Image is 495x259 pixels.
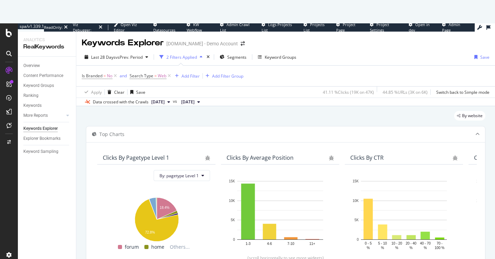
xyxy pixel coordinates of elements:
iframe: Intercom live chat [472,236,488,252]
text: 15K [353,179,359,183]
button: Segments [217,52,249,63]
div: spa/v1.339.1 [18,23,44,29]
text: 10K [353,199,359,203]
text: 40 - 70 [420,241,431,245]
div: A chart. [227,178,334,251]
a: Projects List [304,22,331,33]
text: 70 - [437,241,442,245]
span: Project Settings [370,22,389,33]
span: 2025 Oct. 9th [151,99,165,105]
div: Add Filter Group [212,73,243,79]
span: Web [158,71,166,81]
span: Segments [227,54,246,60]
div: Keyword Sampling [23,148,58,155]
span: Admin Crawl List [220,22,250,33]
a: Explorer Bookmarks [23,135,71,142]
span: 2025 Sep. 8th [181,99,195,105]
div: Switch back to Simple mode [436,89,489,95]
span: Open Viz Editor [114,22,137,33]
a: Keyword Groups [23,82,71,89]
span: forum [125,243,139,251]
div: arrow-right-arrow-left [241,41,245,46]
div: ReadOnly: [44,25,63,30]
span: KW Webflow [187,22,202,33]
div: Clicks By CTR [350,154,384,161]
a: spa/v1.339.1 [18,23,44,32]
a: Content Performance [23,72,71,79]
a: Project Page [336,22,365,33]
div: 2 Filters Applied [166,54,197,60]
button: Last 28 DaysvsPrev. Period [82,52,151,63]
a: Admin Crawl List [220,22,256,33]
svg: A chart. [103,194,210,243]
div: Add Filter [181,73,200,79]
text: 0 - 5 [365,241,372,245]
div: Save [480,54,489,60]
div: Content Performance [23,72,63,79]
span: = [154,73,157,79]
span: home [151,243,164,251]
div: Overview [23,62,40,69]
text: 1-3 [245,242,251,246]
div: [DOMAIN_NAME] - Demo Account [166,40,238,47]
a: Keywords Explorer [23,125,71,132]
div: Clicks By Average Position [227,154,294,161]
a: More Reports [23,112,64,119]
button: and [120,72,127,79]
span: Open in dev [409,22,430,33]
a: Keywords [23,102,71,109]
div: Clicks By pagetype Level 1 [103,154,169,161]
span: Admin Page [442,22,460,33]
div: Keywords [23,102,42,109]
button: Switch back to Simple mode [433,87,489,98]
span: Is Branded [82,73,102,79]
text: 0 [233,238,235,241]
div: bug [329,156,334,160]
text: 100 % [435,246,444,250]
div: bug [453,156,458,160]
div: Data crossed with the Crawls [93,99,148,105]
div: times [205,54,211,60]
a: Admin Page [442,22,470,33]
button: Add Filter [172,72,200,80]
div: Ranking [23,92,38,99]
button: [DATE] [148,98,173,106]
button: [DATE] [178,98,203,106]
svg: A chart. [350,178,458,251]
text: 7-10 [287,242,294,246]
div: legacy label [454,111,485,121]
button: Keyword Groups [255,52,299,63]
a: Open in dev [409,22,437,33]
button: Apply [82,87,102,98]
text: 72.8% [145,230,155,234]
a: Project Settings [370,22,404,33]
text: % [367,246,370,250]
span: vs [173,98,178,104]
text: 20 - 40 [406,241,417,245]
span: Search Type [130,73,153,79]
div: Keywords Explorer [23,125,58,132]
span: Others... [167,243,192,251]
div: Explorer Bookmarks [23,135,60,142]
text: 10K [229,199,235,203]
button: 2 Filters Applied [157,52,205,63]
a: KW Webflow [187,22,215,33]
button: Save [128,87,145,98]
text: % [424,246,427,250]
text: 5 - 10 [378,241,387,245]
text: 5K [354,218,359,222]
span: Last 28 Days [91,54,115,60]
button: Add Filter Group [203,72,243,80]
div: Analytics [23,37,70,43]
span: No [107,71,112,81]
text: % [409,246,412,250]
text: 10K [476,199,483,203]
a: Overview [23,62,71,69]
text: 0 [357,238,359,241]
text: 15K [476,179,483,183]
text: 10 - 20 [392,241,403,245]
a: Open Viz Editor [114,22,148,33]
